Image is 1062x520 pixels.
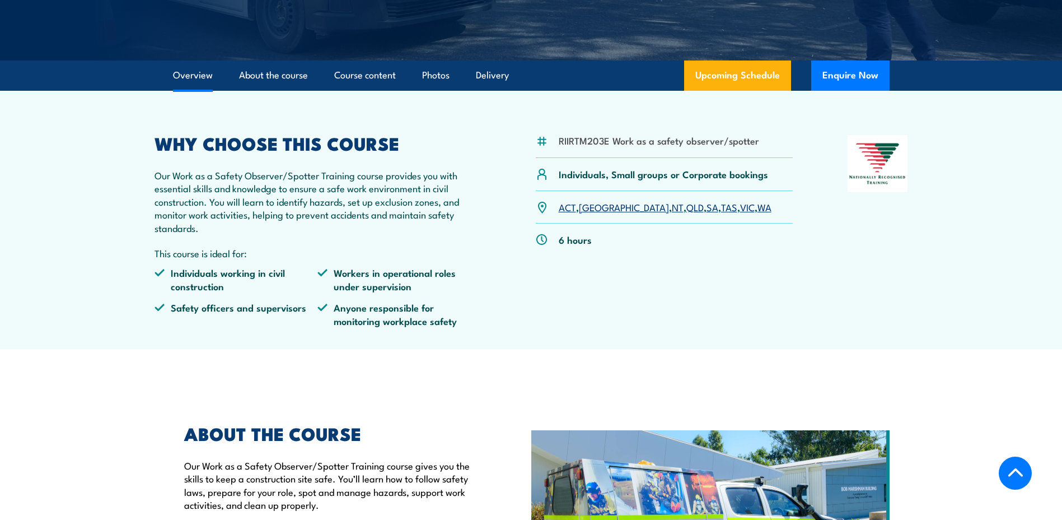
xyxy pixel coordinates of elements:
[559,168,768,180] p: Individuals, Small groups or Corporate bookings
[173,61,213,90] a: Overview
[317,266,481,292] li: Workers in operational roles under supervision
[184,459,480,512] p: Our Work as a Safety Observer/Spotter Training course gives you the skills to keep a construction...
[848,135,908,192] img: Nationally Recognised Training logo.
[721,200,737,213] a: TAS
[740,200,755,213] a: VIC
[559,134,759,147] li: RIIRTM203E Work as a safety observer/spotter
[334,61,396,90] a: Course content
[155,169,481,234] p: Our Work as a Safety Observer/Spotter Training course provides you with essential skills and know...
[422,61,450,90] a: Photos
[757,200,771,213] a: WA
[559,201,771,213] p: , , , , , , ,
[184,425,480,441] h2: ABOUT THE COURSE
[155,266,318,292] li: Individuals working in civil construction
[559,233,592,246] p: 6 hours
[672,200,684,213] a: NT
[811,61,890,91] button: Enquire Now
[239,61,308,90] a: About the course
[476,61,509,90] a: Delivery
[155,247,481,259] p: This course is ideal for:
[684,61,791,91] a: Upcoming Schedule
[579,200,669,213] a: [GEOGRAPHIC_DATA]
[707,200,718,213] a: SA
[686,200,704,213] a: QLD
[559,200,576,213] a: ACT
[155,301,318,327] li: Safety officers and supervisors
[155,135,481,151] h2: WHY CHOOSE THIS COURSE
[317,301,481,327] li: Anyone responsible for monitoring workplace safety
